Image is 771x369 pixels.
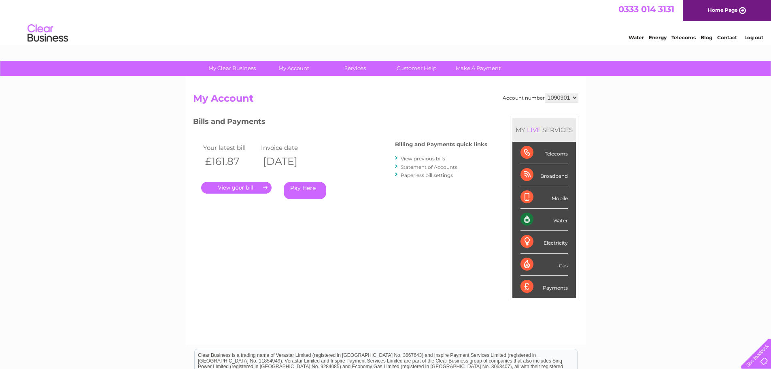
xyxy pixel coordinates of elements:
[744,34,763,41] a: Log out
[259,142,317,153] td: Invoice date
[671,34,696,41] a: Telecoms
[618,4,674,14] a: 0333 014 3131
[195,4,577,39] div: Clear Business is a trading name of Verastar Limited (registered in [GEOGRAPHIC_DATA] No. 3667643...
[701,34,712,41] a: Blog
[284,182,326,199] a: Pay Here
[629,34,644,41] a: Water
[201,182,272,194] a: .
[199,61,265,76] a: My Clear Business
[520,164,568,186] div: Broadband
[395,141,487,147] h4: Billing and Payments quick links
[520,254,568,276] div: Gas
[649,34,667,41] a: Energy
[201,153,259,170] th: £161.87
[193,116,487,130] h3: Bills and Payments
[520,231,568,253] div: Electricity
[401,156,445,162] a: View previous bills
[520,142,568,164] div: Telecoms
[520,186,568,209] div: Mobile
[201,142,259,153] td: Your latest bill
[27,21,68,46] img: logo.png
[503,93,578,102] div: Account number
[512,118,576,141] div: MY SERVICES
[322,61,389,76] a: Services
[401,172,453,178] a: Paperless bill settings
[520,276,568,298] div: Payments
[383,61,450,76] a: Customer Help
[401,164,457,170] a: Statement of Accounts
[259,153,317,170] th: [DATE]
[520,209,568,231] div: Water
[260,61,327,76] a: My Account
[525,126,542,134] div: LIVE
[717,34,737,41] a: Contact
[445,61,512,76] a: Make A Payment
[193,93,578,108] h2: My Account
